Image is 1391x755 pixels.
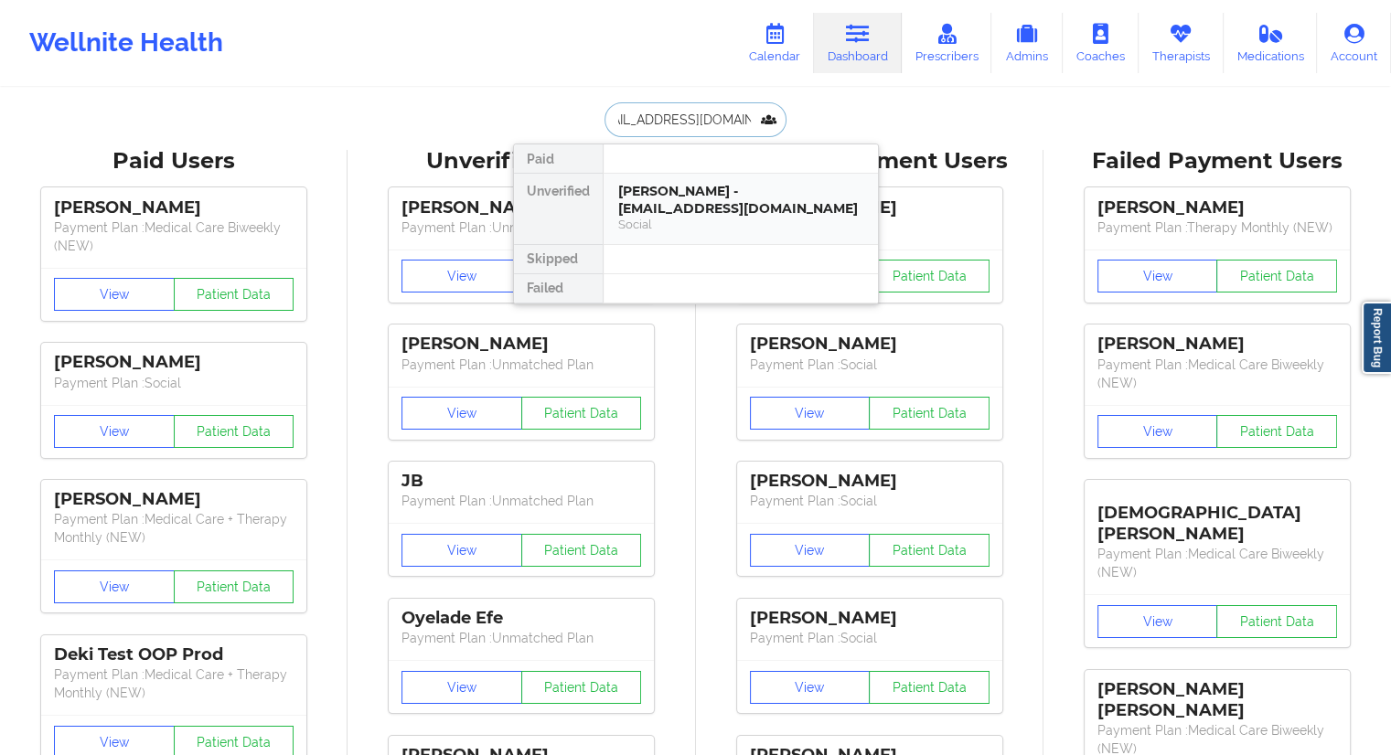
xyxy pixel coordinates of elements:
[1097,356,1337,392] p: Payment Plan : Medical Care Biweekly (NEW)
[514,245,603,274] div: Skipped
[1097,679,1337,721] div: [PERSON_NAME] [PERSON_NAME]
[13,147,335,175] div: Paid Users
[1097,545,1337,581] p: Payment Plan : Medical Care Biweekly (NEW)
[401,356,641,374] p: Payment Plan : Unmatched Plan
[1097,218,1337,237] p: Payment Plan : Therapy Monthly (NEW)
[401,334,641,355] div: [PERSON_NAME]
[401,471,641,492] div: JB
[1097,260,1218,292] button: View
[1097,334,1337,355] div: [PERSON_NAME]
[401,608,641,629] div: Oyelade Efe
[54,510,294,547] p: Payment Plan : Medical Care + Therapy Monthly (NEW)
[1056,147,1378,175] div: Failed Payment Users
[174,278,294,311] button: Patient Data
[750,629,990,647] p: Payment Plan : Social
[750,334,990,355] div: [PERSON_NAME]
[174,415,294,448] button: Patient Data
[401,218,641,237] p: Payment Plan : Unmatched Plan
[401,397,522,430] button: View
[401,260,522,292] button: View
[54,644,294,665] div: Deki Test OOP Prod
[750,492,990,510] p: Payment Plan : Social
[869,534,990,567] button: Patient Data
[514,274,603,303] div: Failed
[1216,260,1337,292] button: Patient Data
[735,13,814,73] a: Calendar
[869,260,990,292] button: Patient Data
[54,489,294,510] div: [PERSON_NAME]
[1216,415,1337,448] button: Patient Data
[1097,197,1337,218] div: [PERSON_NAME]
[521,671,642,704] button: Patient Data
[174,570,294,603] button: Patient Data
[902,13,992,73] a: Prescribers
[401,671,522,704] button: View
[54,374,294,392] p: Payment Plan : Social
[54,218,294,255] p: Payment Plan : Medical Care Biweekly (NEW)
[514,144,603,174] div: Paid
[54,197,294,218] div: [PERSON_NAME]
[869,397,990,430] button: Patient Data
[750,397,871,430] button: View
[1097,415,1218,448] button: View
[750,534,871,567] button: View
[54,278,175,311] button: View
[1139,13,1224,73] a: Therapists
[1063,13,1139,73] a: Coaches
[618,217,863,232] div: Social
[401,629,641,647] p: Payment Plan : Unmatched Plan
[1362,302,1391,374] a: Report Bug
[54,570,175,603] button: View
[750,671,871,704] button: View
[618,183,863,217] div: [PERSON_NAME] - [EMAIL_ADDRESS][DOMAIN_NAME]
[401,197,641,218] div: [PERSON_NAME]
[514,174,603,245] div: Unverified
[401,492,641,510] p: Payment Plan : Unmatched Plan
[1317,13,1391,73] a: Account
[54,352,294,373] div: [PERSON_NAME]
[991,13,1063,73] a: Admins
[750,608,990,629] div: [PERSON_NAME]
[401,534,522,567] button: View
[521,534,642,567] button: Patient Data
[54,415,175,448] button: View
[521,397,642,430] button: Patient Data
[750,471,990,492] div: [PERSON_NAME]
[814,13,902,73] a: Dashboard
[1097,605,1218,638] button: View
[54,665,294,702] p: Payment Plan : Medical Care + Therapy Monthly (NEW)
[360,147,682,175] div: Unverified Users
[869,671,990,704] button: Patient Data
[1216,605,1337,638] button: Patient Data
[1097,489,1337,545] div: [DEMOGRAPHIC_DATA][PERSON_NAME]
[1224,13,1318,73] a: Medications
[750,356,990,374] p: Payment Plan : Social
